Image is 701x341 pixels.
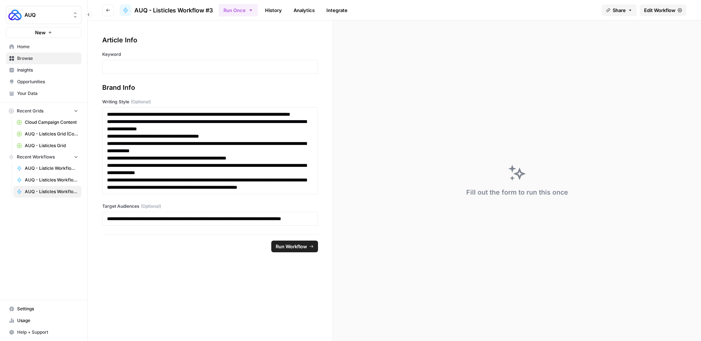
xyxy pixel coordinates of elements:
[6,6,81,24] button: Workspace: AUQ
[276,243,307,250] span: Run Workflow
[6,53,81,64] a: Browse
[102,203,318,210] label: Target Audiences
[261,4,286,16] a: History
[6,152,81,162] button: Recent Workflows
[271,241,318,252] button: Run Workflow
[14,174,81,186] a: AUQ - Listicles Workflow (Copy from [GEOGRAPHIC_DATA])
[6,27,81,38] button: New
[17,329,78,336] span: Help + Support
[102,51,318,58] label: Keyword
[8,8,22,22] img: AUQ Logo
[466,187,568,198] div: Fill out the form to run this once
[35,29,46,36] span: New
[17,78,78,85] span: Opportunities
[219,4,258,16] button: Run Once
[14,162,81,174] a: AUQ - Listicle Workflow #2
[14,128,81,140] a: AUQ - Listicles Grid (Copy from [GEOGRAPHIC_DATA])
[6,303,81,315] a: Settings
[6,64,81,76] a: Insights
[25,177,78,183] span: AUQ - Listicles Workflow (Copy from [GEOGRAPHIC_DATA])
[120,4,213,16] a: AUQ - Listicles Workflow #3
[25,188,78,195] span: AUQ - Listicles Workflow #3
[289,4,319,16] a: Analytics
[6,76,81,88] a: Opportunities
[6,106,81,116] button: Recent Grids
[14,140,81,152] a: AUQ - Listicles Grid
[14,116,81,128] a: Cloud Campaign Content
[102,99,318,105] label: Writing Style
[6,315,81,326] a: Usage
[613,7,626,14] span: Share
[25,142,78,149] span: AUQ - Listicles Grid
[25,131,78,137] span: AUQ - Listicles Grid (Copy from [GEOGRAPHIC_DATA])
[602,4,637,16] button: Share
[102,83,318,93] div: Brand Info
[25,119,78,126] span: Cloud Campaign Content
[141,203,161,210] span: (Optional)
[102,35,318,45] div: Article Info
[6,326,81,338] button: Help + Support
[17,154,55,160] span: Recent Workflows
[17,317,78,324] span: Usage
[17,306,78,312] span: Settings
[25,165,78,172] span: AUQ - Listicle Workflow #2
[17,67,78,73] span: Insights
[6,41,81,53] a: Home
[131,99,151,105] span: (Optional)
[640,4,686,16] a: Edit Workflow
[17,43,78,50] span: Home
[6,88,81,99] a: Your Data
[17,90,78,97] span: Your Data
[322,4,352,16] a: Integrate
[14,186,81,198] a: AUQ - Listicles Workflow #3
[17,108,43,114] span: Recent Grids
[134,6,213,15] span: AUQ - Listicles Workflow #3
[644,7,675,14] span: Edit Workflow
[17,55,78,62] span: Browse
[24,11,69,19] span: AUQ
